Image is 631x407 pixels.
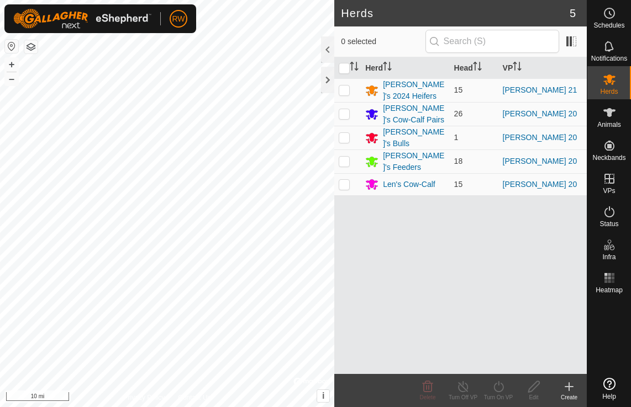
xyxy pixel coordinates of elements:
[513,63,522,72] p-sorticon: Activate to sort
[425,30,559,53] input: Search (S)
[592,154,625,161] span: Neckbands
[591,55,627,62] span: Notifications
[602,254,616,260] span: Infra
[172,13,185,25] span: RW
[498,57,587,79] th: VP
[361,57,449,79] th: Herd
[516,393,551,401] div: Edit
[503,109,577,118] a: [PERSON_NAME] 20
[5,40,18,53] button: Reset Map
[503,85,577,94] a: [PERSON_NAME] 21
[596,287,623,293] span: Heatmap
[454,180,463,189] span: 15
[454,157,463,165] span: 18
[570,5,576,22] span: 5
[383,126,445,149] div: [PERSON_NAME]'s Bulls
[503,133,577,142] a: [PERSON_NAME] 20
[5,58,18,71] button: +
[503,157,577,165] a: [PERSON_NAME] 20
[420,394,436,400] span: Delete
[603,188,615,194] span: VPs
[5,72,18,85] button: –
[24,40,38,53] button: Map Layers
[454,109,463,118] span: 26
[600,88,618,95] span: Herds
[454,133,459,142] span: 1
[473,63,482,72] p-sorticon: Activate to sort
[13,9,151,29] img: Gallagher Logo
[503,180,577,189] a: [PERSON_NAME] 20
[450,57,498,79] th: Head
[445,393,481,401] div: Turn Off VP
[341,36,425,47] span: 0 selected
[350,63,359,72] p-sorticon: Activate to sort
[597,121,621,128] span: Animals
[602,393,616,400] span: Help
[600,221,618,227] span: Status
[383,179,435,190] div: Len's Cow-Calf
[481,393,516,401] div: Turn On VP
[383,63,392,72] p-sorticon: Activate to sort
[454,85,463,94] span: 15
[322,391,324,400] span: i
[383,79,445,102] div: [PERSON_NAME]'s 2024 Heifers
[341,7,570,20] h2: Herds
[178,393,211,403] a: Contact Us
[383,150,445,173] div: [PERSON_NAME]'s Feeders
[317,390,329,402] button: i
[383,103,445,126] div: [PERSON_NAME]'s Cow-Calf Pairs
[593,22,624,29] span: Schedules
[551,393,587,401] div: Create
[587,373,631,404] a: Help
[124,393,165,403] a: Privacy Policy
